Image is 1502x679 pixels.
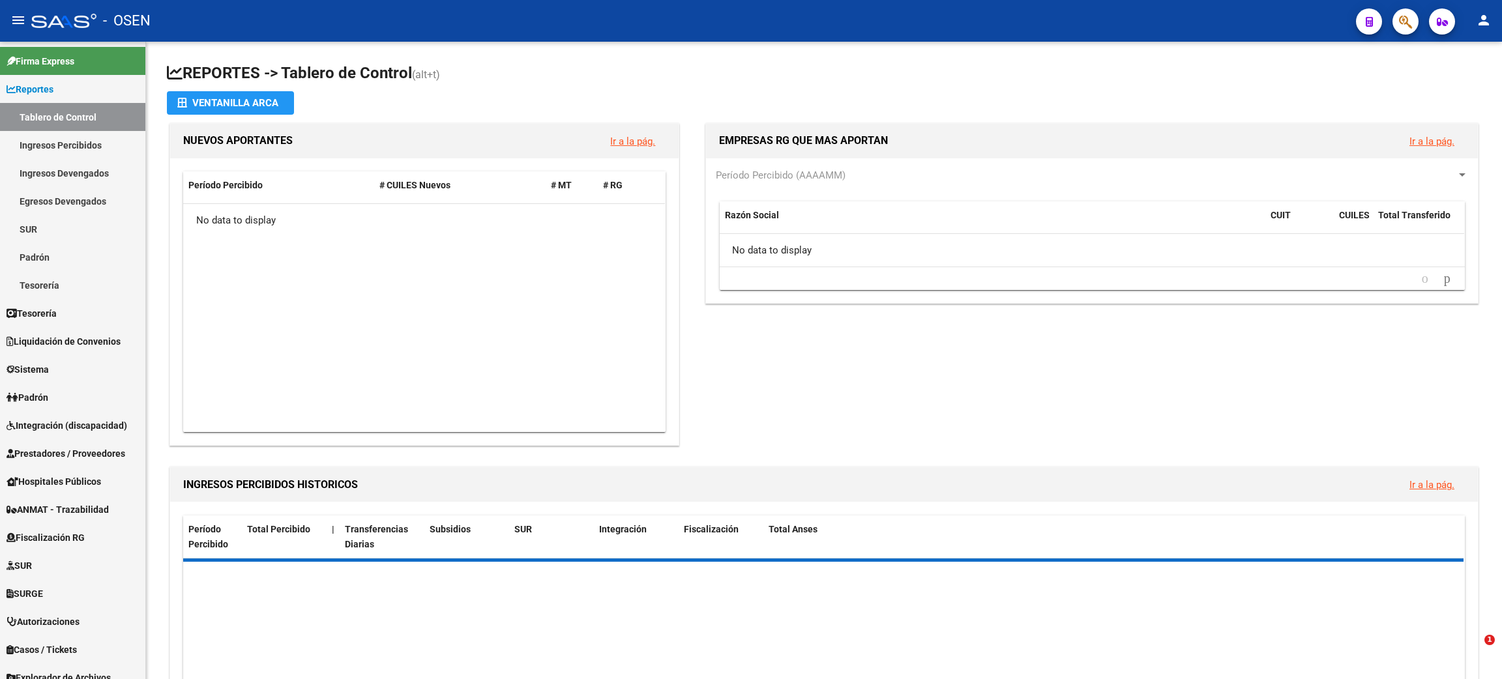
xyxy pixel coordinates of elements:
datatable-header-cell: Transferencias Diarias [340,515,424,558]
datatable-header-cell: # CUILES Nuevos [374,171,546,199]
span: Fiscalización [684,524,739,534]
span: Casos / Tickets [7,643,77,657]
button: Ir a la pág. [1399,129,1465,153]
span: Período Percibido [188,180,263,190]
span: ANMAT - Trazabilidad [7,502,109,517]
datatable-header-cell: Fiscalización [679,515,763,558]
span: Total Percibido [247,524,310,534]
span: Integración (discapacidad) [7,418,127,433]
div: No data to display [183,204,665,237]
span: Reportes [7,82,53,96]
span: Liquidación de Convenios [7,334,121,349]
span: Fiscalización RG [7,530,85,545]
datatable-header-cell: Total Anses [763,515,1449,558]
datatable-header-cell: Total Percibido [242,515,327,558]
span: SUR [514,524,532,534]
span: # CUILES Nuevos [379,180,450,190]
div: No data to display [720,234,1464,267]
span: Período Percibido [188,524,228,549]
mat-icon: menu [10,12,26,28]
a: Ir a la pág. [1409,136,1454,147]
datatable-header-cell: | [327,515,340,558]
button: Ventanilla ARCA [167,91,294,115]
mat-icon: person [1476,12,1492,28]
span: # RG [603,180,623,190]
span: NUEVOS APORTANTES [183,134,293,147]
span: Subsidios [430,524,471,534]
span: Tesorería [7,306,57,321]
span: Integración [599,524,647,534]
button: Ir a la pág. [600,129,666,153]
div: Ventanilla ARCA [177,91,284,115]
span: CUILES [1339,210,1370,220]
datatable-header-cell: Total Transferido [1373,201,1464,244]
span: INGRESOS PERCIBIDOS HISTORICOS [183,478,358,491]
datatable-header-cell: Período Percibido [183,171,374,199]
span: | [332,524,334,534]
button: Ir a la pág. [1399,472,1465,497]
datatable-header-cell: Período Percibido [183,515,242,558]
span: Transferencias Diarias [345,524,408,549]
a: go to previous page [1416,272,1434,286]
span: Total Transferido [1378,210,1450,220]
datatable-header-cell: # RG [598,171,650,199]
span: Firma Express [7,54,74,68]
span: CUIT [1271,210,1291,220]
span: Sistema [7,362,49,377]
datatable-header-cell: CUILES [1334,201,1373,244]
span: Autorizaciones [7,614,80,629]
span: 1 [1484,635,1495,645]
span: Hospitales Públicos [7,474,101,489]
datatable-header-cell: # MT [546,171,598,199]
span: Período Percibido (AAAAMM) [716,169,846,181]
datatable-header-cell: CUIT [1265,201,1334,244]
span: # MT [551,180,572,190]
iframe: Intercom live chat [1458,635,1489,666]
h1: REPORTES -> Tablero de Control [167,63,1481,85]
span: Razón Social [725,210,779,220]
span: Padrón [7,390,48,405]
span: Prestadores / Proveedores [7,446,125,461]
datatable-header-cell: Razón Social [720,201,1265,244]
datatable-header-cell: Subsidios [424,515,509,558]
a: go to next page [1438,272,1456,286]
datatable-header-cell: Integración [594,515,679,558]
span: EMPRESAS RG QUE MAS APORTAN [719,134,888,147]
a: Ir a la pág. [1409,479,1454,491]
span: Total Anses [769,524,817,534]
datatable-header-cell: SUR [509,515,594,558]
span: - OSEN [103,7,151,35]
span: (alt+t) [412,68,440,81]
span: SURGE [7,586,43,601]
a: Ir a la pág. [610,136,655,147]
span: SUR [7,558,32,573]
